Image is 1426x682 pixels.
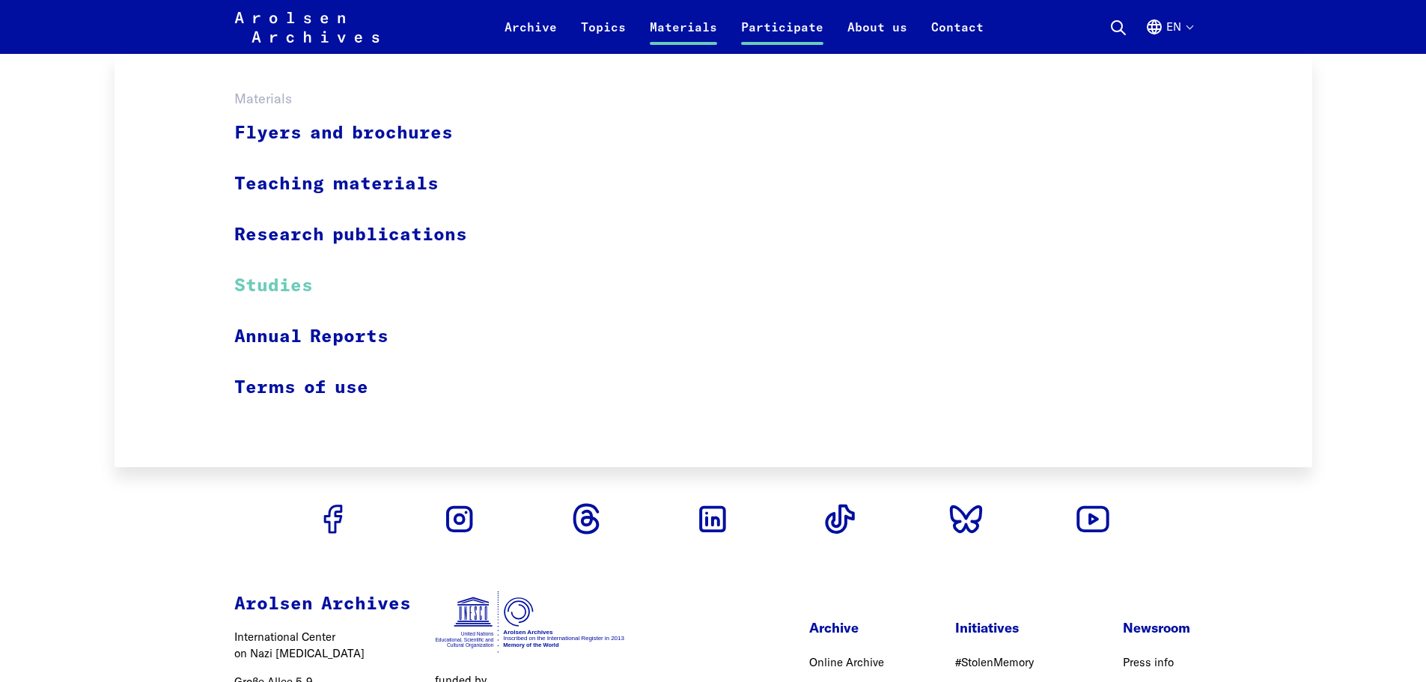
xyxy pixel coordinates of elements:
a: Go to Tiktok profile [816,495,864,543]
a: Contact [919,18,996,54]
p: Initiatives [955,618,1051,638]
a: Go to Linkedin profile [689,495,737,543]
a: Topics [569,18,638,54]
a: Studies [234,261,487,311]
a: Go to Bluesky profile [942,495,990,543]
a: #StolenMemory [955,655,1034,669]
a: Research publications [234,210,487,261]
button: English, language selection [1145,18,1192,54]
a: Materials [638,18,729,54]
ul: Materials [234,109,487,412]
a: Annual Reports [234,311,487,362]
p: International Center on Nazi [MEDICAL_DATA] [234,629,411,663]
a: Go to Threads profile [562,495,610,543]
p: Newsroom [1123,618,1192,638]
a: Flyers and brochures [234,109,487,159]
a: Participate [729,18,835,54]
p: Archive [809,618,884,638]
a: Press info [1123,655,1174,669]
a: Teaching materials [234,159,487,210]
nav: Primary [493,9,996,45]
strong: Arolsen Archives [234,595,411,613]
a: Archive [493,18,569,54]
a: About us [835,18,919,54]
a: Go to Instagram profile [436,495,484,543]
a: Online Archive [809,655,884,669]
a: Go to Facebook profile [309,495,357,543]
a: Go to Youtube profile [1069,495,1117,543]
a: Terms of use [234,362,487,412]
